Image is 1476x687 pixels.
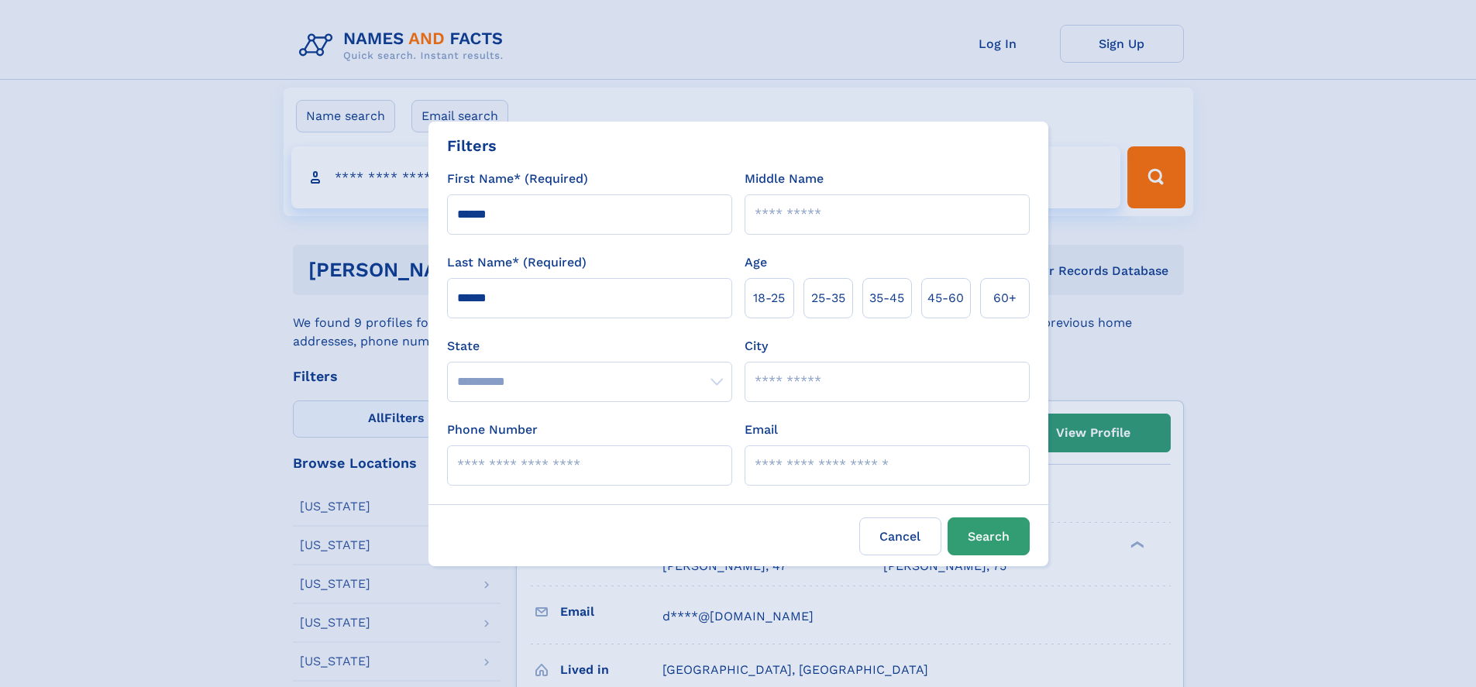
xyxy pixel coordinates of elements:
button: Search [948,517,1030,555]
label: Middle Name [745,170,824,188]
span: 60+ [993,289,1017,307]
label: Email [745,421,778,439]
label: First Name* (Required) [447,170,588,188]
label: City [745,337,768,356]
label: Age [745,253,767,272]
span: 45‑60 [927,289,964,307]
label: Cancel [859,517,941,555]
label: Phone Number [447,421,538,439]
span: 25‑35 [811,289,845,307]
div: Filters [447,134,497,157]
label: Last Name* (Required) [447,253,587,272]
span: 18‑25 [753,289,785,307]
span: 35‑45 [869,289,904,307]
label: State [447,337,732,356]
